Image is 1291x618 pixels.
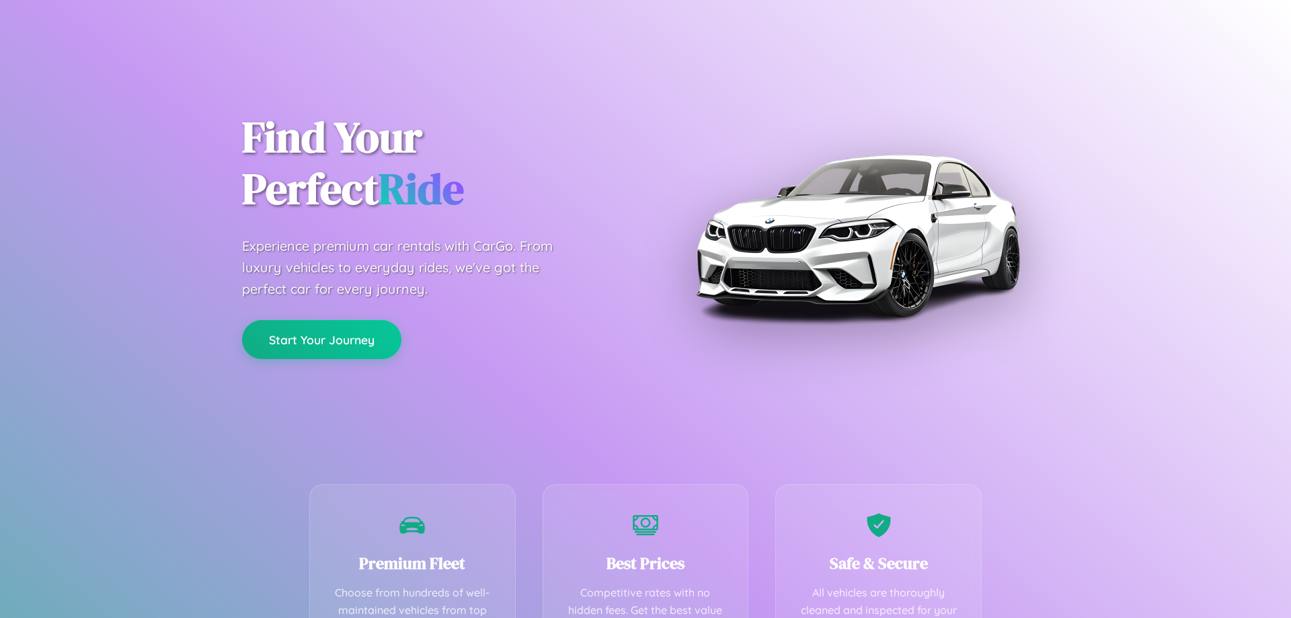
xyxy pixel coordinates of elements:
[330,552,495,574] h3: Premium Fleet
[242,320,401,359] button: Start Your Journey
[689,67,1025,403] img: Premium BMW car rental vehicle
[379,159,464,218] span: Ride
[242,235,578,300] p: Experience premium car rentals with CarGo. From luxury vehicles to everyday rides, we've got the ...
[563,552,728,574] h3: Best Prices
[796,552,961,574] h3: Safe & Secure
[242,112,625,215] h1: Find Your Perfect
